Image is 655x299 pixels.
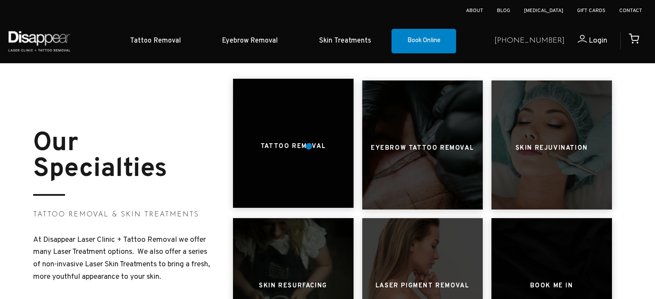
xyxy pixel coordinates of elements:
a: [PHONE_NUMBER] [494,35,565,47]
a: Contact [619,7,642,14]
strong: Our Specialties [33,127,167,186]
h3: Laser Pigment Removal [376,278,469,294]
a: Gift Cards [577,7,605,14]
h3: Tattoo Removal & Skin Treatments [33,210,216,220]
h3: Tattoo Removal [261,139,326,155]
a: Book Online [391,29,456,54]
a: Login [565,35,607,47]
h3: Skin Resurfacing [259,278,327,294]
a: Skin Treatments [298,28,391,54]
h3: Eyebrow Tattoo Removal [371,140,474,157]
h3: Book ME IN [530,278,573,294]
a: [MEDICAL_DATA] [524,7,563,14]
a: Eyebrow Removal [201,28,298,54]
p: At Disappear Laser Clinic + Tattoo Removal we offer many Laser Treatment options. We also offer a... [33,234,216,284]
a: About [466,7,483,14]
span: Login [589,36,607,46]
a: Tattoo Removal [109,28,201,54]
img: Disappear - Laser Clinic and Tattoo Removal Services in Sydney, Australia [6,26,72,56]
a: Blog [497,7,510,14]
h3: Skin Rejuvination [515,140,587,157]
